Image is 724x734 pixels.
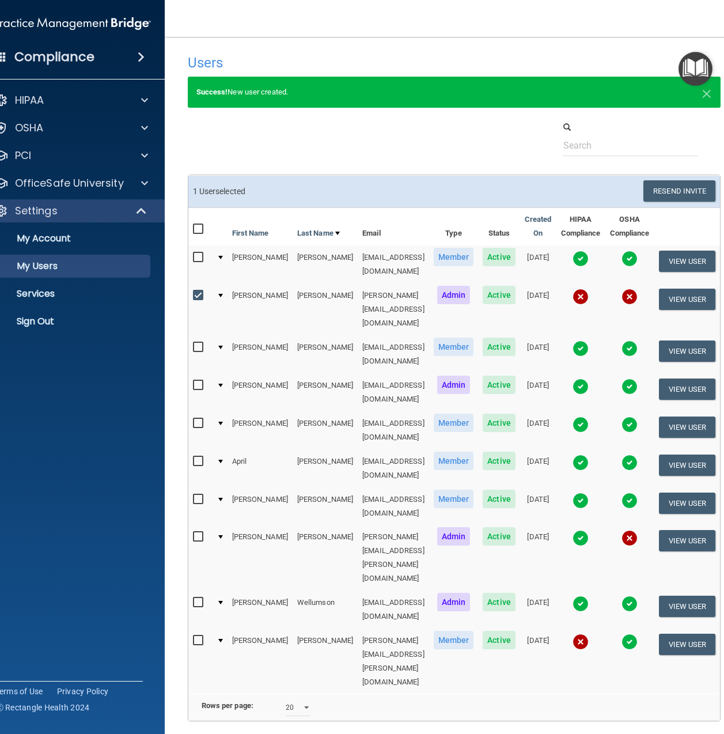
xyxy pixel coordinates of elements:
button: View User [659,340,716,362]
td: [PERSON_NAME] [228,629,293,694]
button: Close [702,85,712,99]
td: [EMAIL_ADDRESS][DOMAIN_NAME] [358,591,429,629]
th: Status [478,208,520,245]
span: Active [483,286,515,304]
img: tick.e7d51cea.svg [573,596,589,612]
img: tick.e7d51cea.svg [573,493,589,509]
td: [PERSON_NAME] [228,283,293,335]
td: [PERSON_NAME] [293,629,358,694]
span: Active [483,527,515,546]
td: [PERSON_NAME] [293,373,358,411]
button: View User [659,596,716,617]
button: View User [659,530,716,551]
td: [DATE] [520,373,556,411]
p: OSHA [15,121,44,135]
td: [PERSON_NAME][EMAIL_ADDRESS][PERSON_NAME][DOMAIN_NAME] [358,629,429,694]
span: Member [434,452,474,470]
th: HIPAA Compliance [556,208,605,245]
img: tick.e7d51cea.svg [573,530,589,546]
button: View User [659,455,716,476]
a: Created On [525,213,552,240]
span: Admin [437,593,471,611]
span: Member [434,248,474,266]
td: [EMAIL_ADDRESS][DOMAIN_NAME] [358,487,429,525]
button: View User [659,417,716,438]
td: [PERSON_NAME] [228,245,293,283]
span: × [702,81,712,104]
img: tick.e7d51cea.svg [573,340,589,357]
td: [DATE] [520,629,556,694]
img: cross.ca9f0e7f.svg [573,634,589,650]
span: Active [483,593,515,611]
td: [PERSON_NAME] [228,411,293,449]
p: HIPAA [15,93,44,107]
td: [DATE] [520,245,556,283]
button: View User [659,493,716,514]
img: cross.ca9f0e7f.svg [573,289,589,305]
div: New user created. [188,77,721,108]
span: Member [434,338,474,356]
td: [PERSON_NAME] [228,525,293,591]
td: [DATE] [520,283,556,335]
td: [DATE] [520,591,556,629]
img: tick.e7d51cea.svg [621,340,638,357]
td: [EMAIL_ADDRESS][DOMAIN_NAME] [358,449,429,487]
th: Type [429,208,479,245]
img: tick.e7d51cea.svg [573,455,589,471]
td: [PERSON_NAME] [228,591,293,629]
img: tick.e7d51cea.svg [573,379,589,395]
td: [PERSON_NAME] [228,373,293,411]
button: View User [659,251,716,272]
h6: 1 User selected [193,187,446,196]
h4: Compliance [14,49,94,65]
iframe: Drift Widget Chat Controller [525,652,710,698]
span: Active [483,376,515,394]
h4: Users [188,55,492,70]
img: cross.ca9f0e7f.svg [621,289,638,305]
span: Member [434,414,474,432]
td: [DATE] [520,449,556,487]
a: First Name [232,226,269,240]
button: View User [659,379,716,400]
td: [PERSON_NAME] [293,245,358,283]
th: Email [358,208,429,245]
img: cross.ca9f0e7f.svg [621,530,638,546]
span: Admin [437,286,471,304]
td: [EMAIL_ADDRESS][DOMAIN_NAME] [358,411,429,449]
td: [PERSON_NAME] [293,525,358,591]
td: [DATE] [520,525,556,591]
td: [DATE] [520,487,556,525]
img: tick.e7d51cea.svg [573,251,589,267]
td: Wellumson [293,591,358,629]
button: Resend Invite [643,180,715,202]
span: Active [483,452,515,470]
span: Active [483,490,515,508]
td: [PERSON_NAME] [293,411,358,449]
td: [PERSON_NAME] [228,335,293,373]
td: [EMAIL_ADDRESS][DOMAIN_NAME] [358,373,429,411]
td: [PERSON_NAME] [293,283,358,335]
span: Active [483,248,515,266]
td: [PERSON_NAME][EMAIL_ADDRESS][DOMAIN_NAME] [358,283,429,335]
td: [DATE] [520,411,556,449]
td: [DATE] [520,335,556,373]
p: PCI [15,149,31,162]
td: [PERSON_NAME][EMAIL_ADDRESS][PERSON_NAME][DOMAIN_NAME] [358,525,429,591]
img: tick.e7d51cea.svg [621,493,638,509]
span: Member [434,490,474,508]
span: Active [483,414,515,432]
a: Privacy Policy [57,686,109,697]
td: [PERSON_NAME] [293,449,358,487]
td: [PERSON_NAME] [293,335,358,373]
a: Last Name [297,226,340,240]
span: Active [483,338,515,356]
span: Admin [437,376,471,394]
span: Active [483,631,515,649]
strong: Success! [196,88,228,96]
input: Search [563,135,699,156]
p: Settings [15,204,58,218]
img: tick.e7d51cea.svg [621,251,638,267]
td: [PERSON_NAME] [228,487,293,525]
th: OSHA Compliance [605,208,654,245]
img: tick.e7d51cea.svg [573,417,589,433]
